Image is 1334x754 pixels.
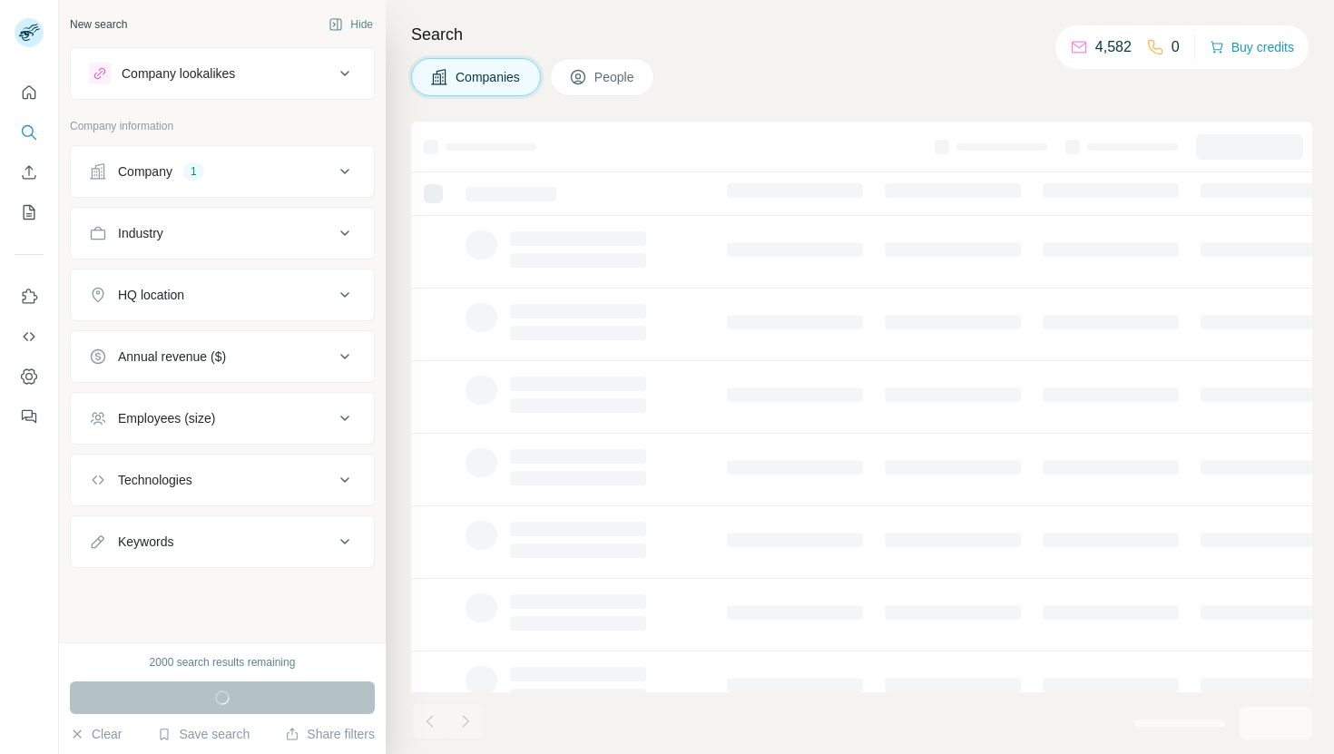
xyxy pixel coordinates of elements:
[71,458,374,502] button: Technologies
[594,68,636,86] span: People
[15,116,44,149] button: Search
[70,16,127,33] div: New search
[183,163,204,180] div: 1
[122,64,235,83] div: Company lookalikes
[118,286,184,304] div: HQ location
[71,335,374,378] button: Annual revenue ($)
[71,211,374,255] button: Industry
[118,533,173,551] div: Keywords
[15,156,44,189] button: Enrich CSV
[15,280,44,313] button: Use Surfe on LinkedIn
[150,654,296,671] div: 2000 search results remaining
[1210,34,1294,60] button: Buy credits
[15,196,44,229] button: My lists
[118,348,226,366] div: Annual revenue ($)
[15,76,44,109] button: Quick start
[157,725,250,743] button: Save search
[71,150,374,193] button: Company1
[71,397,374,440] button: Employees (size)
[118,224,163,242] div: Industry
[411,22,1312,47] h4: Search
[316,11,386,38] button: Hide
[456,68,522,86] span: Companies
[70,725,122,743] button: Clear
[118,162,172,181] div: Company
[71,273,374,317] button: HQ location
[70,118,375,134] p: Company information
[118,471,192,489] div: Technologies
[1172,36,1180,58] p: 0
[15,320,44,353] button: Use Surfe API
[15,360,44,393] button: Dashboard
[285,725,375,743] button: Share filters
[71,520,374,563] button: Keywords
[15,400,44,433] button: Feedback
[1095,36,1132,58] p: 4,582
[71,52,374,95] button: Company lookalikes
[118,409,215,427] div: Employees (size)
